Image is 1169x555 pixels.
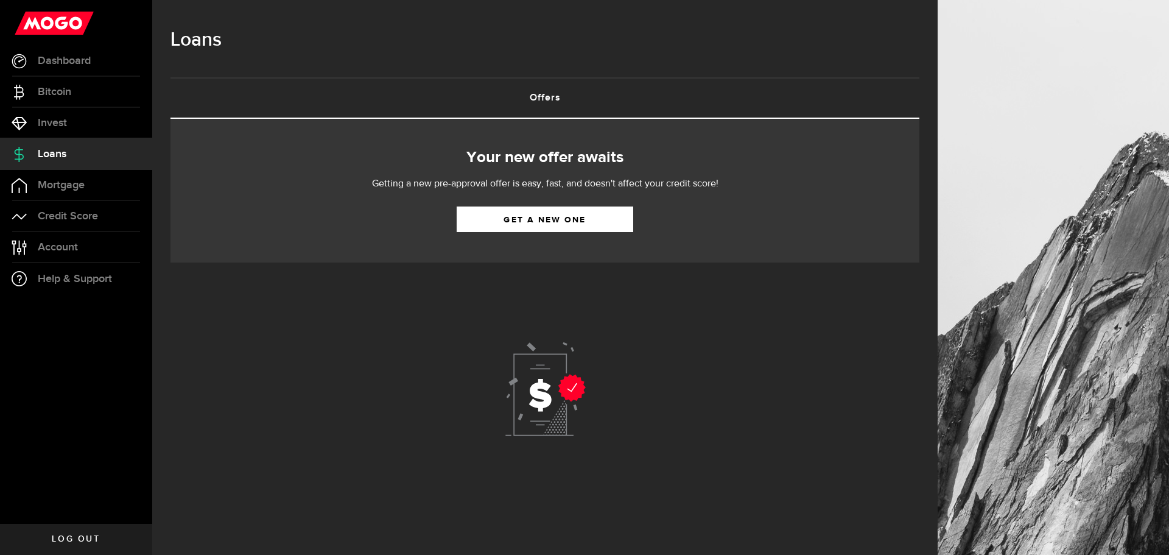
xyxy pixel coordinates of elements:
[38,180,85,191] span: Mortgage
[38,55,91,66] span: Dashboard
[170,24,919,56] h1: Loans
[38,242,78,253] span: Account
[52,535,100,543] span: Log out
[38,87,71,97] span: Bitcoin
[38,274,112,285] span: Help & Support
[170,77,919,119] ul: Tabs Navigation
[335,177,755,191] p: Getting a new pre-approval offer is easy, fast, and doesn't affect your credit score!
[38,211,98,222] span: Credit Score
[189,145,901,171] h2: Your new offer awaits
[1118,504,1169,555] iframe: LiveChat chat widget
[170,79,919,118] a: Offers
[38,118,67,129] span: Invest
[457,207,633,232] a: Get a new one
[38,149,66,160] span: Loans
